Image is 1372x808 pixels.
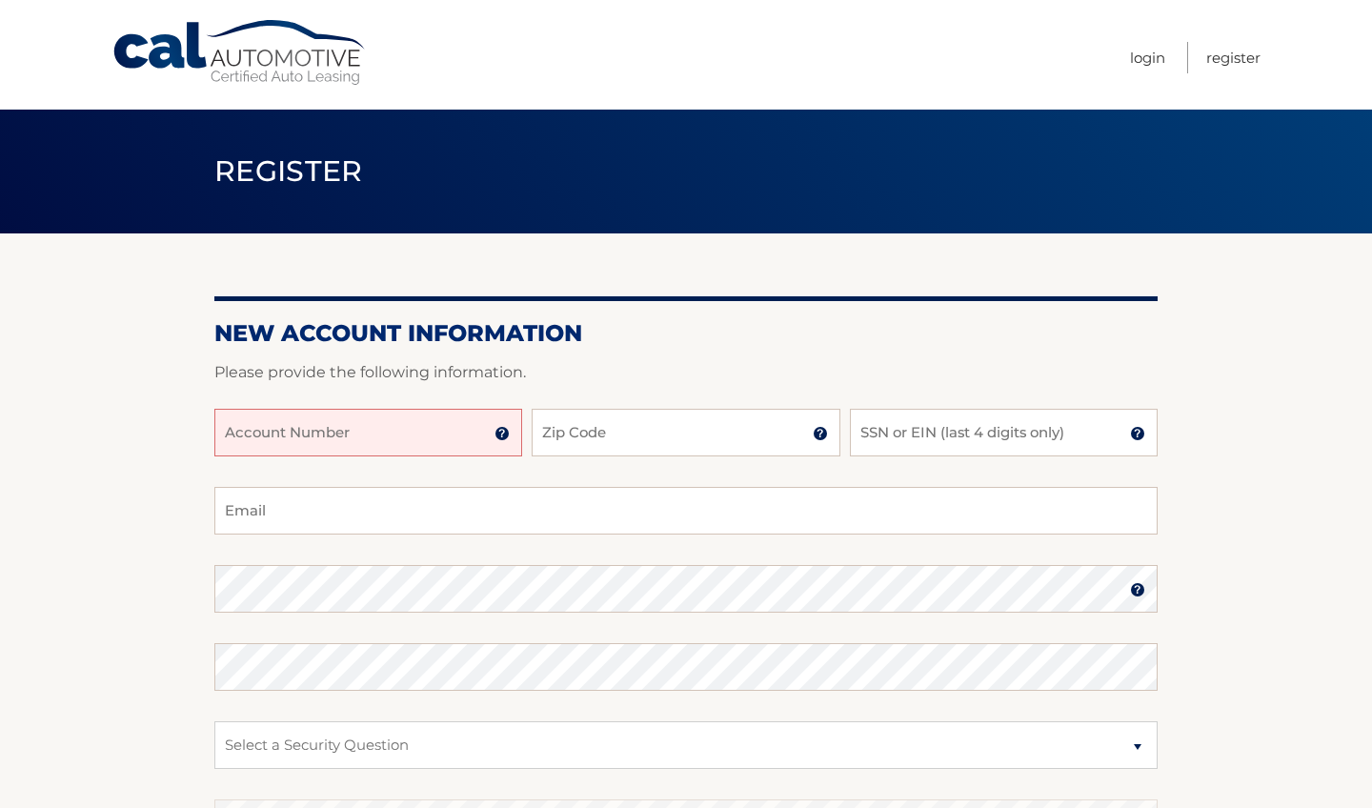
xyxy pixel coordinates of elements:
img: tooltip.svg [813,426,828,441]
input: Zip Code [532,409,839,456]
a: Login [1130,42,1165,73]
a: Cal Automotive [111,19,369,87]
img: tooltip.svg [494,426,510,441]
input: Account Number [214,409,522,456]
img: tooltip.svg [1130,582,1145,597]
h2: New Account Information [214,319,1158,348]
input: Email [214,487,1158,535]
span: Register [214,153,363,189]
p: Please provide the following information. [214,359,1158,386]
img: tooltip.svg [1130,426,1145,441]
a: Register [1206,42,1261,73]
input: SSN or EIN (last 4 digits only) [850,409,1158,456]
